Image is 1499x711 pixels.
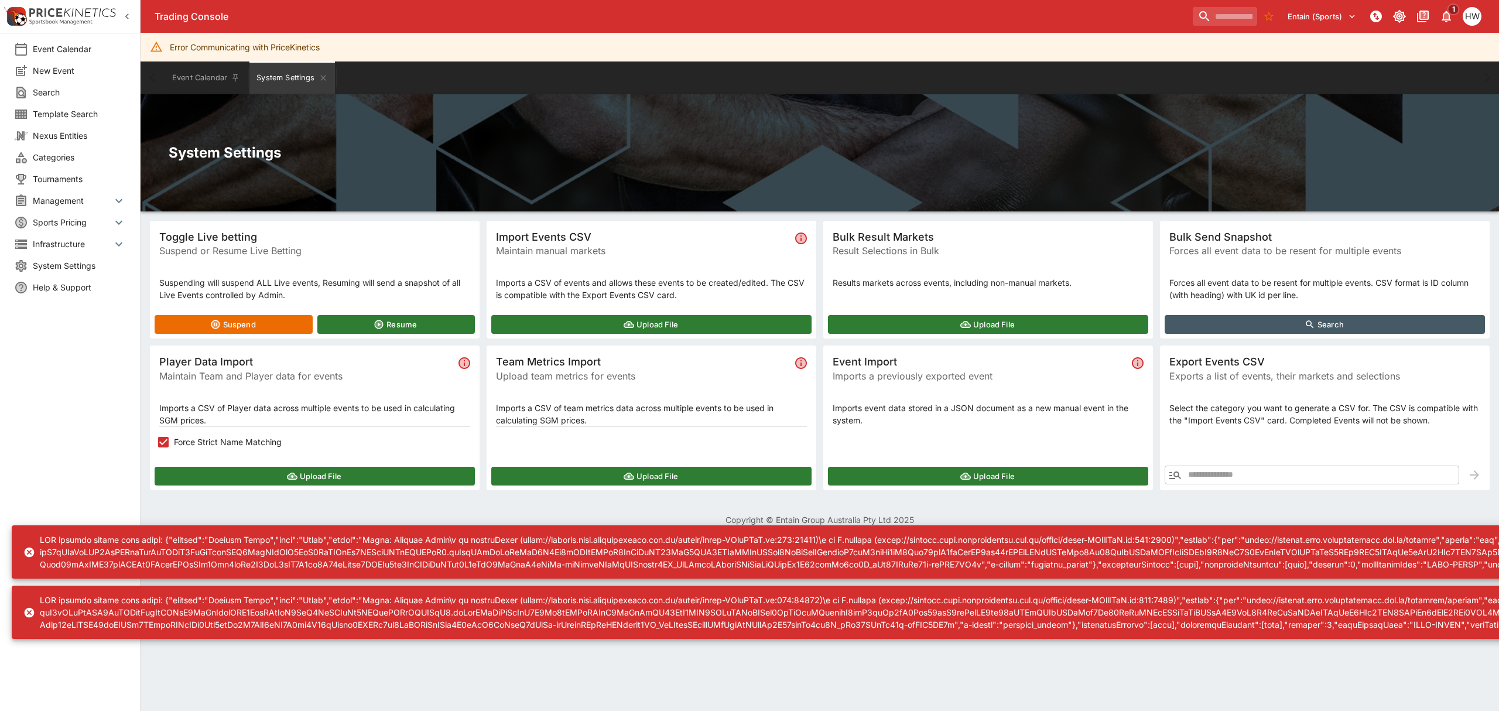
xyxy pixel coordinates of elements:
[317,315,475,334] button: Resume
[159,369,454,383] span: Maintain Team and Player data for events
[33,194,112,207] span: Management
[4,5,27,28] img: PriceKinetics Logo
[828,315,1148,334] button: Upload File
[29,8,116,17] img: PriceKinetics
[174,436,282,448] span: Force Strict Name Matching
[1169,355,1480,368] span: Export Events CSV
[1169,276,1480,301] p: Forces all event data to be resent for multiple events. CSV format is ID column (with heading) wi...
[33,281,126,293] span: Help & Support
[33,108,126,120] span: Template Search
[1389,6,1410,27] button: Toggle light/dark mode
[33,43,126,55] span: Event Calendar
[833,355,1127,368] span: Event Import
[833,369,1127,383] span: Imports a previously exported event
[496,244,790,258] span: Maintain manual markets
[33,173,126,185] span: Tournaments
[159,244,470,258] span: Suspend or Resume Live Betting
[1169,244,1480,258] span: Forces all event data to be resent for multiple events
[1412,6,1433,27] button: Documentation
[833,402,1144,426] p: Imports event data stored in a JSON document as a new manual event in the system.
[496,230,790,244] span: Import Events CSV
[1169,230,1480,244] span: Bulk Send Snapshot
[33,129,126,142] span: Nexus Entities
[33,64,126,77] span: New Event
[491,315,812,334] button: Upload File
[33,259,126,272] span: System Settings
[33,238,112,250] span: Infrastructure
[1459,4,1485,29] button: Harrison Walker
[159,402,470,426] p: Imports a CSV of Player data across multiple events to be used in calculating SGM prices.
[33,151,126,163] span: Categories
[496,402,807,426] p: Imports a CSV of team metrics data across multiple events to be used in calculating SGM prices.
[141,514,1499,526] p: Copyright © Entain Group Australia Pty Ltd 2025
[1260,7,1278,26] button: No Bookmarks
[496,276,807,301] p: Imports a CSV of events and allows these events to be created/edited. The CSV is compatible with ...
[1436,6,1457,27] button: Notifications
[170,36,320,58] div: Error Communicating with PriceKinetics
[1447,4,1460,15] span: 1
[496,369,790,383] span: Upload team metrics for events
[1165,315,1485,334] button: Search
[1169,369,1480,383] span: Exports a list of events, their markets and selections
[159,355,454,368] span: Player Data Import
[833,276,1144,289] p: Results markets across events, including non-manual markets.
[155,11,1188,23] div: Trading Console
[828,467,1148,486] button: Upload File
[159,230,470,244] span: Toggle Live betting
[159,276,470,301] p: Suspending will suspend ALL Live events, Resuming will send a snapshot of all Live Events control...
[1281,7,1363,26] button: Select Tenant
[33,86,126,98] span: Search
[1169,402,1480,426] p: Select the category you want to generate a CSV for. The CSV is compatible with the "Import Events...
[29,19,93,25] img: Sportsbook Management
[833,244,1144,258] span: Result Selections in Bulk
[491,467,812,486] button: Upload File
[833,230,1144,244] span: Bulk Result Markets
[155,315,313,334] button: Suspend
[155,467,475,486] button: Upload File
[496,355,790,368] span: Team Metrics Import
[249,61,334,94] button: System Settings
[1463,7,1481,26] div: Harrison Walker
[165,61,247,94] button: Event Calendar
[169,143,1471,162] h2: System Settings
[1365,6,1387,27] button: NOT Connected to PK
[1193,7,1257,26] input: search
[33,216,112,228] span: Sports Pricing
